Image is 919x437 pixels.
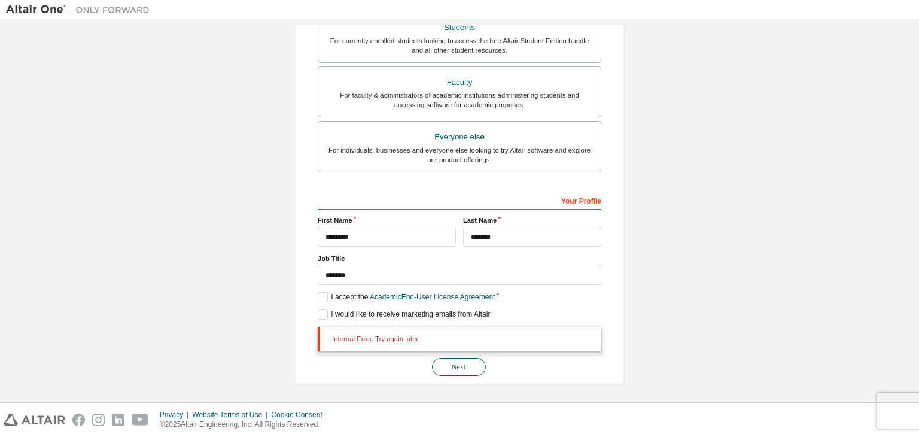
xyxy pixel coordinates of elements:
img: facebook.svg [72,414,85,426]
img: instagram.svg [92,414,105,426]
div: Faculty [325,74,594,91]
label: I would like to receive marketing emails from Altair [318,309,490,320]
div: Privacy [160,410,192,420]
img: Altair One [6,4,156,16]
p: © 2025 Altair Engineering, Inc. All Rights Reserved. [160,420,330,430]
label: Job Title [318,254,601,263]
img: linkedin.svg [112,414,124,426]
div: For faculty & administrators of academic institutions administering students and accessing softwa... [325,90,594,110]
a: Academic End-User License Agreement [370,293,495,301]
div: Everyone else [325,129,594,145]
div: Your Profile [318,190,601,210]
label: Last Name [463,216,601,225]
label: First Name [318,216,456,225]
img: altair_logo.svg [4,414,65,426]
div: Internal Error. Try again later. [318,327,601,351]
div: Cookie Consent [271,410,329,420]
div: Website Terms of Use [192,410,271,420]
div: Students [325,19,594,36]
button: Next [432,358,486,376]
div: For individuals, businesses and everyone else looking to try Altair software and explore our prod... [325,145,594,165]
img: youtube.svg [132,414,149,426]
div: For currently enrolled students looking to access the free Altair Student Edition bundle and all ... [325,36,594,55]
label: I accept the [318,292,495,302]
